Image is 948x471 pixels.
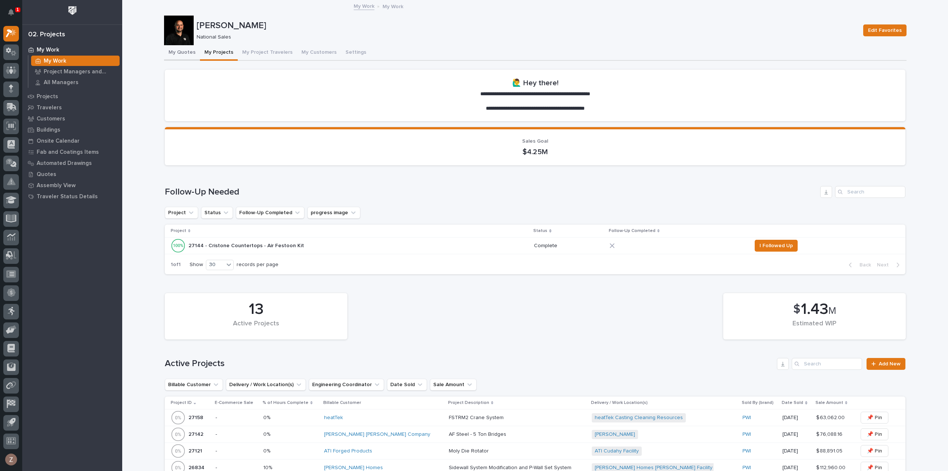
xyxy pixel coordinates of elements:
[188,241,306,249] p: 27144 - Cristone Countertops - Air Festoon Kit
[3,4,19,20] button: Notifications
[216,465,257,471] p: -
[792,358,862,370] input: Search
[3,452,19,467] button: users-avatar
[782,465,810,471] p: [DATE]
[165,443,905,460] tr: 2712127121 -0%0% ATI Forged Products Moly Die RotatorMoly Die Rotator ATI Cudahy Facility PWI [DA...
[37,182,76,189] p: Assembly View
[861,428,888,440] button: 📌 Pin
[533,227,547,235] p: Status
[609,227,655,235] p: Follow-Up Completed
[760,241,793,250] span: I Followed Up
[16,7,19,12] p: 1
[816,413,846,421] p: $ 63,062.00
[868,26,902,35] span: Edit Favorites
[37,105,62,111] p: Travelers
[37,193,98,200] p: Traveler Status Details
[165,207,198,219] button: Project
[37,138,80,145] p: Onsite Calendar
[879,361,901,366] span: Add New
[595,465,712,471] a: [PERSON_NAME] Homes [PERSON_NAME] Facility
[449,413,505,421] p: FSTRM2 Crane System
[874,262,905,268] button: Next
[861,445,888,457] button: 📌 Pin
[867,413,882,422] span: 📌 Pin
[22,146,122,157] a: Fab and Coatings Items
[226,379,306,391] button: Delivery / Work Location(s)
[534,243,604,249] p: Complete
[816,430,844,438] p: $ 76,088.16
[867,447,882,455] span: 📌 Pin
[793,302,800,316] span: $
[200,45,238,61] button: My Projects
[828,306,836,316] span: M
[307,207,360,219] button: progress image
[188,463,206,471] p: 26834
[238,45,297,61] button: My Project Travelers
[324,415,343,421] a: heatTek
[863,24,907,36] button: Edit Favorites
[595,415,683,421] a: heatTek Casting Cleaning Resources
[263,399,308,407] p: % of Hours Complete
[164,45,200,61] button: My Quotes
[215,399,253,407] p: E-Commerce Sale
[22,91,122,102] a: Projects
[216,448,257,454] p: -
[595,431,635,438] a: [PERSON_NAME]
[22,169,122,180] a: Quotes
[816,447,844,454] p: $ 88,891.05
[216,431,257,438] p: -
[323,399,361,407] p: Billable Customer
[354,1,374,10] a: My Work
[387,379,427,391] button: Date Sold
[236,207,304,219] button: Follow-Up Completed
[448,399,489,407] p: Project Description
[37,171,56,178] p: Quotes
[9,9,19,21] div: Notifications1
[835,186,905,198] div: Search
[877,262,893,268] span: Next
[188,447,204,454] p: 27121
[736,320,893,335] div: Estimated WIP
[843,262,874,268] button: Back
[37,116,65,122] p: Customers
[165,379,223,391] button: Billable Customer
[383,2,403,10] p: My Work
[591,399,648,407] p: Delivery / Work Location(s)
[44,58,66,64] p: My Work
[29,66,122,77] a: Project Managers and Engineers
[449,430,508,438] p: AF Steel - 5 Ton Bridges
[22,180,122,191] a: Assembly View
[165,256,187,274] p: 1 of 1
[324,431,430,438] a: [PERSON_NAME] [PERSON_NAME] Company
[22,135,122,146] a: Onsite Calendar
[66,4,79,17] img: Workspace Logo
[37,149,99,156] p: Fab and Coatings Items
[449,463,573,471] p: Sidewall System Modification and P-Wall Set System
[37,127,60,133] p: Buildings
[22,102,122,113] a: Travelers
[742,415,751,421] a: PWI
[22,191,122,202] a: Traveler Status Details
[742,465,751,471] a: PWI
[867,358,905,370] a: Add New
[188,413,205,421] p: 27158
[801,302,828,317] span: 1.43
[188,430,205,438] p: 27142
[263,413,272,421] p: 0%
[782,415,810,421] p: [DATE]
[165,409,905,426] tr: 2715827158 -0%0% heatTek FSTRM2 Crane SystemFSTRM2 Crane System heatTek Casting Cleaning Resource...
[755,240,798,252] button: I Followed Up
[742,448,751,454] a: PWI
[165,426,905,443] tr: 2714227142 -0%0% [PERSON_NAME] [PERSON_NAME] Company AF Steel - 5 Ton BridgesAF Steel - 5 Ton Bri...
[324,448,372,454] a: ATI Forged Products
[595,448,639,454] a: ATI Cudahy Facility
[171,399,192,407] p: Project ID
[861,412,888,424] button: 📌 Pin
[782,431,810,438] p: [DATE]
[867,430,882,439] span: 📌 Pin
[37,160,92,167] p: Automated Drawings
[28,31,65,39] div: 02. Projects
[165,358,774,369] h1: Active Projects
[263,463,274,471] p: 10%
